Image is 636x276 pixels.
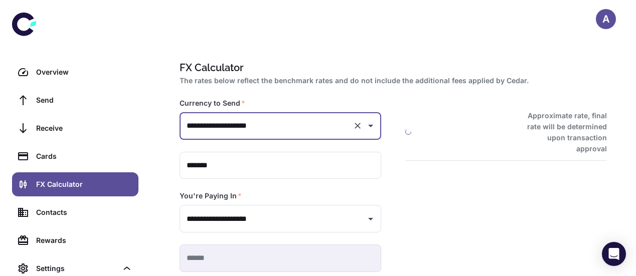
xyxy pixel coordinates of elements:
a: FX Calculator [12,172,138,196]
div: Overview [36,67,132,78]
button: Open [364,119,378,133]
div: Receive [36,123,132,134]
a: Rewards [12,228,138,252]
a: Contacts [12,200,138,224]
a: Cards [12,144,138,168]
label: Currency to Send [180,98,245,108]
button: Clear [351,119,365,133]
div: FX Calculator [36,179,132,190]
h6: Approximate rate, final rate will be determined upon transaction approval [516,110,607,154]
a: Overview [12,60,138,84]
h1: FX Calculator [180,60,603,75]
div: Open Intercom Messenger [602,242,626,266]
a: Send [12,88,138,112]
a: Receive [12,116,138,140]
div: Send [36,95,132,106]
label: You're Paying In [180,191,242,201]
div: Cards [36,151,132,162]
div: Rewards [36,235,132,246]
button: Open [364,212,378,226]
div: Contacts [36,207,132,218]
div: Settings [36,263,117,274]
button: A [596,9,616,29]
